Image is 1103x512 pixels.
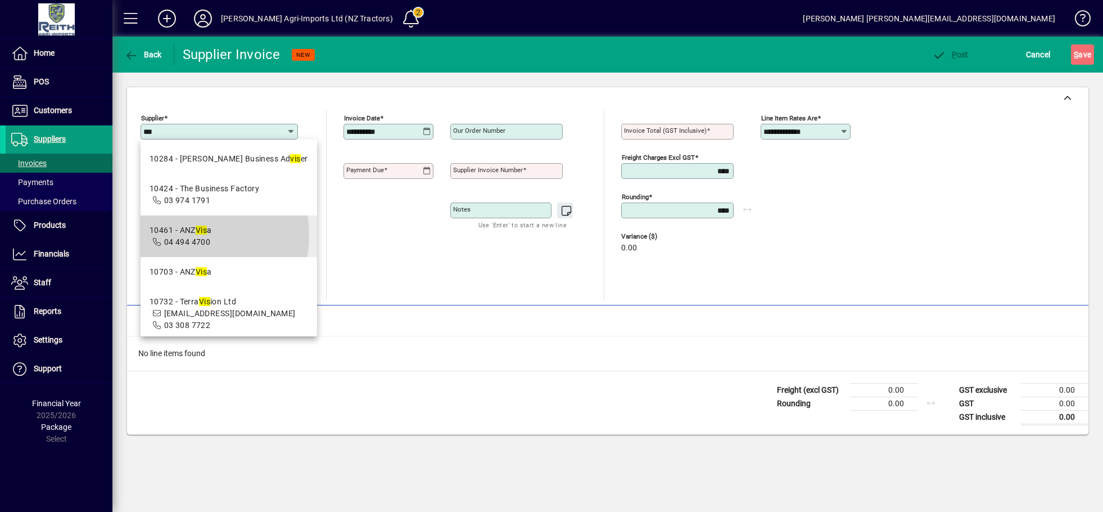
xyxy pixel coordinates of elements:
mat-option: 10284 - Mark Caldwell Business Adviser [141,144,317,174]
mat-hint: Use 'Enter' to start a new line [478,218,567,231]
mat-label: Notes [453,205,471,213]
span: Reports [34,307,61,316]
span: Financial Year [32,399,81,408]
em: Vis [196,267,207,276]
div: Supplier Invoice [183,46,281,64]
mat-label: Payment due [346,166,384,174]
span: 04 494 4700 [164,237,211,246]
span: ave [1074,46,1091,64]
mat-label: Invoice Total (GST inclusive) [624,127,707,134]
mat-option: 10461 - ANZ Visa [141,215,317,257]
div: No line items found [127,336,1088,371]
div: 10461 - ANZ a [150,224,212,236]
mat-option: 10703 - ANZ Visa [141,257,317,287]
td: 0.00 [1021,397,1088,410]
span: Settings [34,335,62,344]
span: Suppliers [34,134,66,143]
span: Invoices [11,159,47,168]
mat-label: Invoice date [344,114,380,122]
a: POS [6,68,112,96]
mat-label: Line item rates are [761,114,817,122]
span: P [952,50,957,59]
a: Financials [6,240,112,268]
td: GST exclusive [953,383,1021,397]
app-page-header-button: Back [112,44,174,65]
span: NEW [296,51,310,59]
td: 0.00 [1021,383,1088,397]
span: 03 308 7722 [164,321,211,330]
a: Payments [6,173,112,192]
span: Cancel [1026,46,1051,64]
span: [EMAIL_ADDRESS][DOMAIN_NAME] [164,309,296,318]
td: 0.00 [850,397,917,410]
span: Home [34,48,55,57]
span: Package [41,423,71,432]
a: Reports [6,298,112,326]
div: [PERSON_NAME] [PERSON_NAME][EMAIL_ADDRESS][DOMAIN_NAME] [803,10,1055,28]
mat-option: 10424 - The Business Factory [141,174,317,215]
div: [PERSON_NAME] Agri-Imports Ltd (NZ Tractors) [221,10,393,28]
button: Add [149,8,185,29]
mat-label: Rounding [622,193,649,201]
div: 10732 - Terra ion Ltd [150,296,308,308]
span: Financials [34,249,69,258]
mat-label: Supplier [141,114,164,122]
td: GST inclusive [953,410,1021,424]
span: Payments [11,178,53,187]
button: Back [121,44,165,65]
a: Customers [6,97,112,125]
span: Purchase Orders [11,197,76,206]
a: Settings [6,326,112,354]
span: 0.00 [621,244,637,253]
button: Profile [185,8,221,29]
button: Post [929,44,971,65]
button: Save [1071,44,1094,65]
a: Staff [6,269,112,297]
a: Support [6,355,112,383]
td: 0.00 [850,383,917,397]
span: Support [34,364,62,373]
span: 03 974 1791 [164,196,211,205]
mat-option: 10732 - Terra Vision Ltd [141,287,317,340]
em: Vis [199,297,210,306]
span: S [1074,50,1078,59]
mat-label: Freight charges excl GST [622,154,695,161]
em: vis [290,154,300,163]
div: 10424 - The Business Factory [150,183,259,195]
div: 10703 - ANZ a [150,266,212,278]
div: 10284 - [PERSON_NAME] Business Ad er [150,153,308,165]
button: Cancel [1023,44,1054,65]
span: Back [124,50,162,59]
a: Invoices [6,154,112,173]
span: POS [34,77,49,86]
a: Products [6,212,112,240]
a: Home [6,39,112,68]
span: Products [34,221,66,230]
span: Staff [34,278,51,287]
td: GST [953,397,1021,410]
span: Variance ($) [621,233,689,240]
td: 0.00 [1021,410,1088,424]
td: Freight (excl GST) [771,383,850,397]
span: Customers [34,106,72,115]
em: Vis [196,226,207,235]
a: Knowledge Base [1066,2,1089,39]
mat-label: Supplier invoice number [453,166,523,174]
a: Purchase Orders [6,192,112,211]
span: ost [932,50,969,59]
mat-label: Our order number [453,127,505,134]
td: Rounding [771,397,850,410]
